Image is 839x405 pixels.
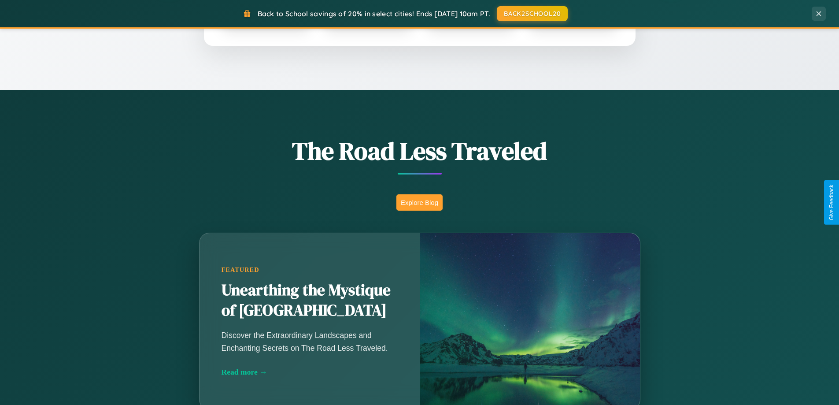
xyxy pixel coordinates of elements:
[155,134,684,168] h1: The Road Less Traveled
[222,266,398,274] div: Featured
[828,185,835,220] div: Give Feedback
[396,194,443,211] button: Explore Blog
[258,9,490,18] span: Back to School savings of 20% in select cities! Ends [DATE] 10am PT.
[222,368,398,377] div: Read more →
[497,6,568,21] button: BACK2SCHOOL20
[222,329,398,354] p: Discover the Extraordinary Landscapes and Enchanting Secrets on The Road Less Traveled.
[222,280,398,321] h2: Unearthing the Mystique of [GEOGRAPHIC_DATA]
